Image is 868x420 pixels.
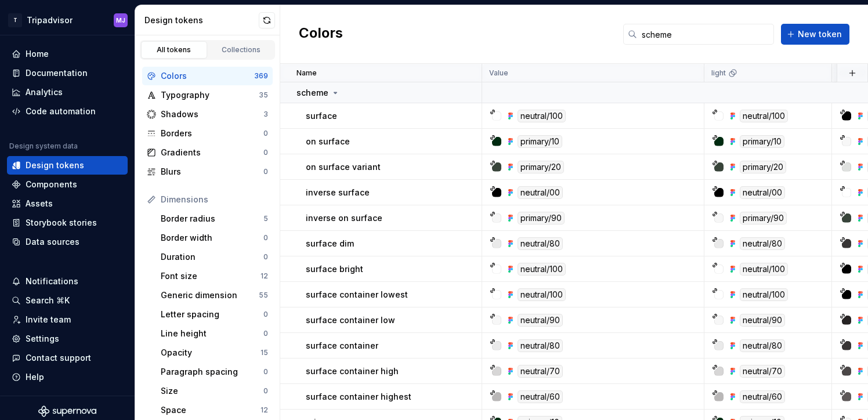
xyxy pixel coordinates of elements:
[740,314,785,327] div: neutral/90
[26,352,91,364] div: Contact support
[27,15,73,26] div: Tripadvisor
[711,68,726,78] p: light
[38,405,96,417] a: Supernova Logo
[116,16,125,25] div: MJ
[306,289,408,300] p: surface container lowest
[740,390,785,403] div: neutral/60
[161,147,263,158] div: Gradients
[156,343,273,362] a: Opacity15
[7,194,128,213] a: Assets
[161,309,263,320] div: Letter spacing
[26,295,70,306] div: Search ⌘K
[781,24,849,45] button: New token
[161,128,263,139] div: Borders
[263,310,268,319] div: 0
[7,291,128,310] button: Search ⌘K
[161,70,254,82] div: Colors
[26,198,53,209] div: Assets
[306,391,411,403] p: surface container highest
[518,339,563,352] div: neutral/80
[8,13,22,27] div: T
[263,252,268,262] div: 0
[740,263,788,276] div: neutral/100
[142,67,273,85] a: Colors369
[263,214,268,223] div: 5
[306,263,363,275] p: surface bright
[306,136,350,147] p: on surface
[259,90,268,100] div: 35
[7,349,128,367] button: Contact support
[518,314,563,327] div: neutral/90
[518,135,562,148] div: primary/10
[142,143,273,162] a: Gradients0
[161,232,263,244] div: Border width
[489,68,508,78] p: Value
[263,148,268,157] div: 0
[26,106,96,117] div: Code automation
[261,348,268,357] div: 15
[145,45,203,55] div: All tokens
[156,209,273,228] a: Border radius5
[740,339,785,352] div: neutral/80
[259,291,268,300] div: 55
[156,382,273,400] a: Size0
[26,48,49,60] div: Home
[7,272,128,291] button: Notifications
[161,270,261,282] div: Font size
[161,289,259,301] div: Generic dimension
[7,102,128,121] a: Code automation
[306,365,399,377] p: surface container high
[161,213,263,225] div: Border radius
[142,162,273,181] a: Blurs0
[26,179,77,190] div: Components
[306,314,395,326] p: surface container low
[142,105,273,124] a: Shadows3
[261,271,268,281] div: 12
[161,347,261,359] div: Opacity
[26,67,88,79] div: Documentation
[7,233,128,251] a: Data sources
[156,363,273,381] a: Paragraph spacing0
[518,390,563,403] div: neutral/60
[7,64,128,82] a: Documentation
[518,110,566,122] div: neutral/100
[306,212,382,224] p: inverse on surface
[263,110,268,119] div: 3
[7,83,128,102] a: Analytics
[740,186,785,199] div: neutral/00
[161,108,263,120] div: Shadows
[261,405,268,415] div: 12
[156,286,273,305] a: Generic dimension55
[518,365,563,378] div: neutral/70
[518,288,566,301] div: neutral/100
[306,187,370,198] p: inverse surface
[26,86,63,98] div: Analytics
[9,142,78,151] div: Design system data
[156,229,273,247] a: Border width0
[296,68,317,78] p: Name
[144,15,259,26] div: Design tokens
[263,167,268,176] div: 0
[7,175,128,194] a: Components
[518,212,565,225] div: primary/90
[7,330,128,348] a: Settings
[740,237,785,250] div: neutral/80
[161,385,263,397] div: Size
[637,24,774,45] input: Search in tokens...
[7,45,128,63] a: Home
[263,367,268,376] div: 0
[263,129,268,138] div: 0
[26,217,97,229] div: Storybook stories
[740,288,788,301] div: neutral/100
[518,263,566,276] div: neutral/100
[161,251,263,263] div: Duration
[740,212,787,225] div: primary/90
[26,371,44,383] div: Help
[263,329,268,338] div: 0
[798,28,842,40] span: New token
[306,238,354,249] p: surface dim
[306,110,337,122] p: surface
[161,366,263,378] div: Paragraph spacing
[161,89,259,101] div: Typography
[26,333,59,345] div: Settings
